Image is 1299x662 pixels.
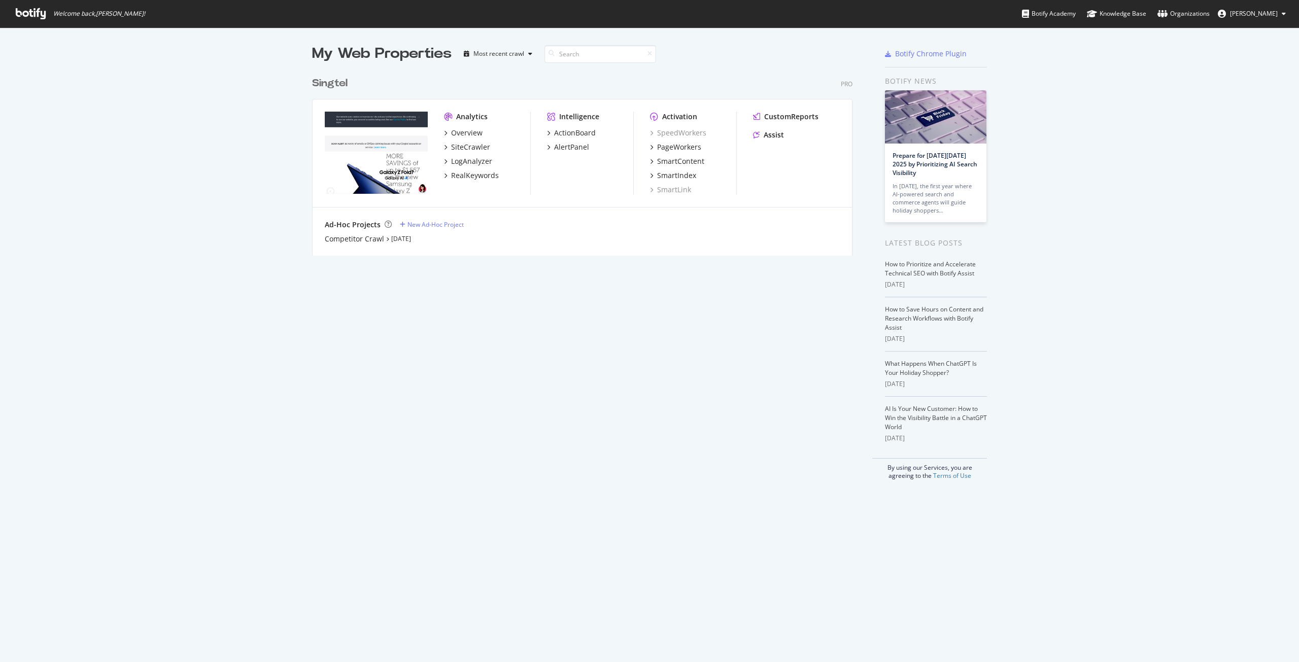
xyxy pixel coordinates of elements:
[650,185,691,195] a: SmartLink
[559,112,599,122] div: Intelligence
[893,151,977,177] a: Prepare for [DATE][DATE] 2025 by Prioritizing AI Search Visibility
[325,112,428,194] img: singtel.com
[662,112,697,122] div: Activation
[885,280,987,289] div: [DATE]
[451,128,483,138] div: Overview
[460,46,536,62] button: Most recent crawl
[456,112,488,122] div: Analytics
[312,76,348,91] div: Singtel
[885,76,987,87] div: Botify news
[444,128,483,138] a: Overview
[893,182,979,215] div: In [DATE], the first year where AI-powered search and commerce agents will guide holiday shoppers…
[312,76,352,91] a: Singtel
[547,142,589,152] a: AlertPanel
[885,90,986,144] img: Prepare for Black Friday 2025 by Prioritizing AI Search Visibility
[933,471,971,480] a: Terms of Use
[1157,9,1210,19] div: Organizations
[885,334,987,343] div: [DATE]
[885,237,987,249] div: Latest Blog Posts
[554,128,596,138] div: ActionBoard
[325,234,384,244] a: Competitor Crawl
[1210,6,1294,22] button: [PERSON_NAME]
[444,156,492,166] a: LogAnalyzer
[885,379,987,389] div: [DATE]
[753,112,818,122] a: CustomReports
[650,156,704,166] a: SmartContent
[312,44,452,64] div: My Web Properties
[885,434,987,443] div: [DATE]
[657,142,701,152] div: PageWorkers
[885,49,967,59] a: Botify Chrome Plugin
[885,260,976,277] a: How to Prioritize and Accelerate Technical SEO with Botify Assist
[547,128,596,138] a: ActionBoard
[1022,9,1076,19] div: Botify Academy
[753,130,784,140] a: Assist
[895,49,967,59] div: Botify Chrome Plugin
[764,130,784,140] div: Assist
[885,305,983,332] a: How to Save Hours on Content and Research Workflows with Botify Assist
[657,170,696,181] div: SmartIndex
[451,156,492,166] div: LogAnalyzer
[885,404,987,431] a: AI Is Your New Customer: How to Win the Visibility Battle in a ChatGPT World
[841,80,852,88] div: Pro
[544,45,656,63] input: Search
[451,142,490,152] div: SiteCrawler
[1230,9,1278,18] span: Hin Zi Wong
[650,170,696,181] a: SmartIndex
[473,51,524,57] div: Most recent crawl
[764,112,818,122] div: CustomReports
[444,170,499,181] a: RealKeywords
[325,220,381,230] div: Ad-Hoc Projects
[451,170,499,181] div: RealKeywords
[391,234,411,243] a: [DATE]
[312,64,861,256] div: grid
[872,458,987,480] div: By using our Services, you are agreeing to the
[554,142,589,152] div: AlertPanel
[407,220,464,229] div: New Ad-Hoc Project
[1087,9,1146,19] div: Knowledge Base
[650,128,706,138] a: SpeedWorkers
[657,156,704,166] div: SmartContent
[400,220,464,229] a: New Ad-Hoc Project
[885,359,977,377] a: What Happens When ChatGPT Is Your Holiday Shopper?
[650,142,701,152] a: PageWorkers
[444,142,490,152] a: SiteCrawler
[53,10,145,18] span: Welcome back, [PERSON_NAME] !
